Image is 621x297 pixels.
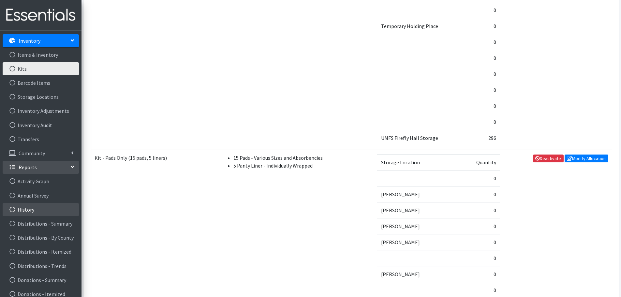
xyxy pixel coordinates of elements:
td: 0 [463,2,500,18]
img: HumanEssentials [3,4,79,26]
a: Storage Locations [3,90,79,103]
li: 15 Pads - Various Sizes and Absorbencies [233,154,369,162]
p: Reports [19,164,37,171]
td: UMFS Firefly Hall Storage [377,130,463,146]
li: 5 Panty Liner - Individually Wrapped [233,162,369,170]
a: Inventory [3,34,79,47]
a: Donations - Summary [3,274,79,287]
a: Items & Inventory [3,48,79,61]
p: Inventory [19,37,40,44]
td: 0 [463,34,500,50]
td: Temporary Holding Place [377,18,463,34]
td: 0 [463,250,500,266]
td: 0 [463,266,500,282]
a: Distributions - Itemized [3,245,79,258]
td: 0 [463,218,500,234]
a: Deactivate [533,155,564,162]
a: Barcode Items [3,76,79,89]
td: 296 [463,130,500,146]
a: History [3,203,79,216]
a: Distributions - Summary [3,217,79,230]
a: Reports [3,161,79,174]
p: Community [19,150,45,156]
a: Distributions - By County [3,231,79,244]
td: [PERSON_NAME] [377,202,463,218]
td: [PERSON_NAME] [377,266,463,282]
td: 0 [463,170,500,186]
td: [PERSON_NAME] [377,234,463,250]
a: Inventory Audit [3,119,79,132]
td: Quantity [463,154,500,170]
td: 0 [463,98,500,114]
td: 0 [463,234,500,250]
a: Transfers [3,133,79,146]
td: 0 [463,114,500,130]
td: 0 [463,18,500,34]
td: Storage Location [377,154,463,170]
a: Annual Survey [3,189,79,202]
a: Kits [3,62,79,75]
td: 0 [463,82,500,98]
a: Activity Graph [3,175,79,188]
a: Distributions - Trends [3,260,79,273]
a: Inventory Adjustments [3,104,79,117]
td: 0 [463,202,500,218]
a: Community [3,147,79,160]
td: [PERSON_NAME] [377,186,463,202]
td: 0 [463,66,500,82]
td: [PERSON_NAME] [377,218,463,234]
a: Modify Allocation [565,155,608,162]
td: 0 [463,50,500,66]
td: 0 [463,186,500,202]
